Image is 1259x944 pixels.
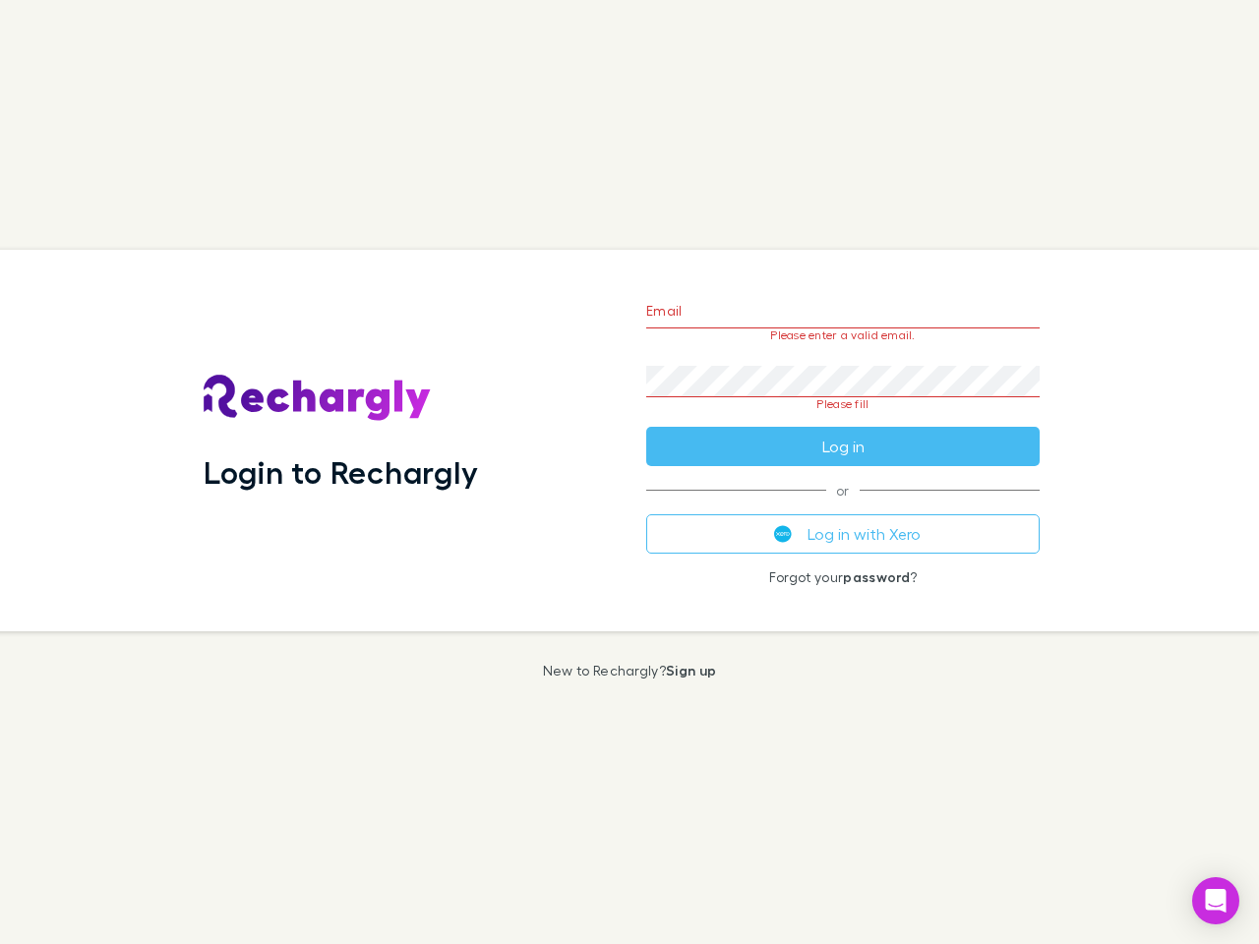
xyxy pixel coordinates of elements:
p: New to Rechargly? [543,663,717,678]
img: Rechargly's Logo [204,375,432,422]
p: Please fill [646,397,1040,411]
button: Log in [646,427,1040,466]
h1: Login to Rechargly [204,453,478,491]
a: Sign up [666,662,716,678]
img: Xero's logo [774,525,792,543]
span: or [646,490,1040,491]
a: password [843,568,910,585]
p: Forgot your ? [646,569,1040,585]
button: Log in with Xero [646,514,1040,554]
p: Please enter a valid email. [646,328,1040,342]
div: Open Intercom Messenger [1192,877,1239,924]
